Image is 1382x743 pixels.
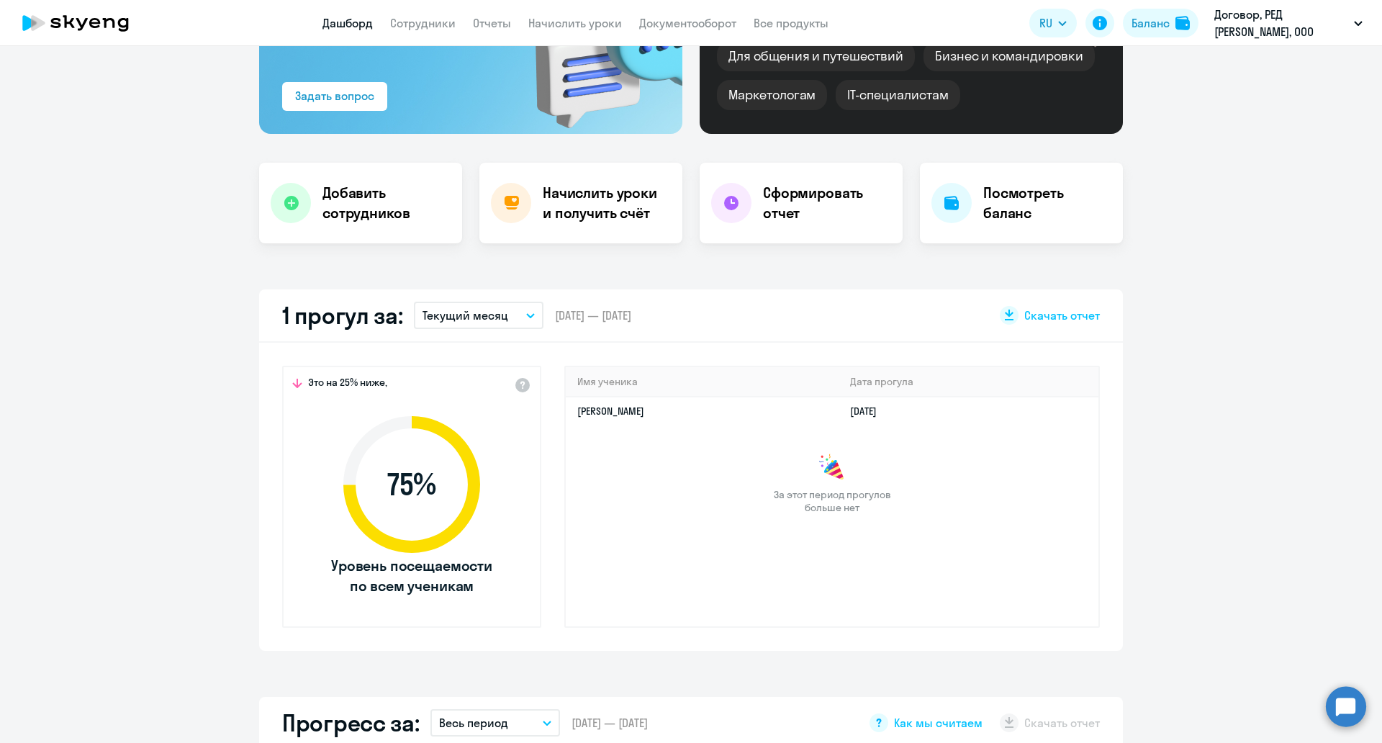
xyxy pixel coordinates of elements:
img: congrats [818,454,846,482]
h4: Посмотреть баланс [983,183,1111,223]
span: [DATE] — [DATE] [555,307,631,323]
th: Имя ученика [566,367,839,397]
h4: Добавить сотрудников [322,183,451,223]
button: Весь период [430,709,560,737]
span: RU [1039,14,1052,32]
a: Документооборот [639,16,736,30]
h4: Начислить уроки и получить счёт [543,183,668,223]
h2: 1 прогул за: [282,301,402,330]
span: [DATE] — [DATE] [572,715,648,731]
a: Все продукты [754,16,828,30]
th: Дата прогула [839,367,1098,397]
span: Скачать отчет [1024,307,1100,323]
button: Задать вопрос [282,82,387,111]
span: Уровень посещаемости по всем ученикам [329,556,494,596]
a: Дашборд [322,16,373,30]
div: Бизнес и командировки [923,41,1095,71]
a: [PERSON_NAME] [577,405,644,418]
p: Весь период [439,714,508,731]
p: Договор, РЕД [PERSON_NAME], ООО [1214,6,1348,40]
div: Для общения и путешествий [717,41,915,71]
h4: Сформировать отчет [763,183,891,223]
div: Баланс [1132,14,1170,32]
span: За этот период прогулов больше нет [772,488,893,514]
a: Сотрудники [390,16,456,30]
span: 75 % [329,467,494,502]
button: RU [1029,9,1077,37]
div: IT-специалистам [836,80,959,110]
a: [DATE] [850,405,888,418]
div: Маркетологам [717,80,827,110]
a: Отчеты [473,16,511,30]
a: Начислить уроки [528,16,622,30]
span: Это на 25% ниже, [308,376,387,393]
button: Балансbalance [1123,9,1198,37]
span: Как мы считаем [894,715,983,731]
h2: Прогресс за: [282,708,419,737]
img: balance [1175,16,1190,30]
p: Текущий месяц [423,307,508,324]
div: Задать вопрос [295,87,374,104]
button: Договор, РЕД [PERSON_NAME], ООО [1207,6,1370,40]
button: Текущий месяц [414,302,543,329]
